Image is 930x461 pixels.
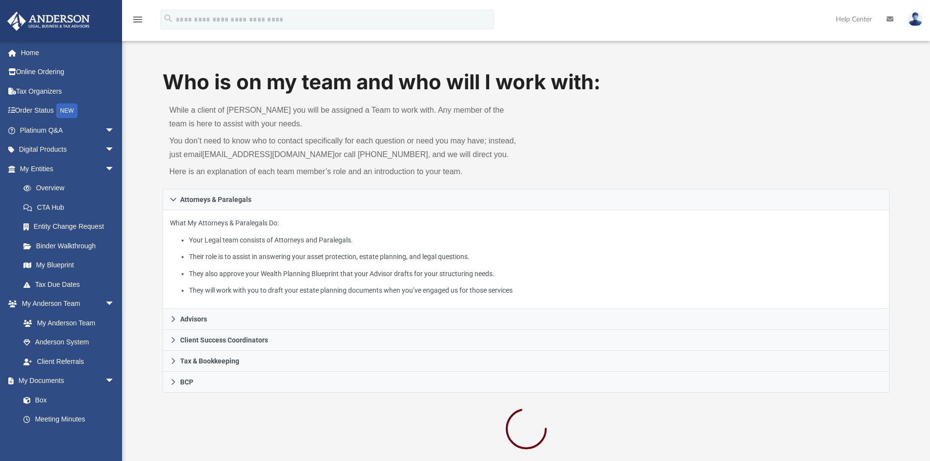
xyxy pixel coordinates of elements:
[180,316,207,322] span: Advisors
[7,140,129,160] a: Digital Productsarrow_drop_down
[14,236,129,256] a: Binder Walkthrough
[180,337,268,343] span: Client Success Coordinators
[14,333,124,352] a: Anderson System
[14,198,129,217] a: CTA Hub
[169,134,519,161] p: You don’t need to know who to contact specifically for each question or need you may have; instea...
[7,294,124,314] a: My Anderson Teamarrow_drop_down
[180,379,193,385] span: BCP
[169,165,519,179] p: Here is an explanation of each team member’s role and an introduction to your team.
[105,294,124,314] span: arrow_drop_down
[7,62,129,82] a: Online Ordering
[132,19,144,25] a: menu
[105,159,124,179] span: arrow_drop_down
[180,196,251,203] span: Attorneys & Paralegals
[105,120,124,140] span: arrow_drop_down
[170,217,883,297] p: What My Attorneys & Paralegals Do:
[189,251,882,263] li: Their role is to assist in answering your asset protection, estate planning, and legal questions.
[14,390,120,410] a: Box
[7,81,129,101] a: Tax Organizers
[163,309,890,330] a: Advisors
[7,101,129,121] a: Order StatusNEW
[14,217,129,237] a: Entity Change Request
[189,268,882,280] li: They also approve your Wealth Planning Blueprint that your Advisor drafts for your structuring ne...
[180,358,239,364] span: Tax & Bookkeeping
[14,179,129,198] a: Overview
[908,12,923,26] img: User Pic
[163,372,890,393] a: BCP
[189,284,882,297] li: They will work with you to draft your estate planning documents when you’ve engaged us for those ...
[163,351,890,372] a: Tax & Bookkeeping
[14,410,124,429] a: Meeting Minutes
[163,189,890,210] a: Attorneys & Paralegals
[7,43,129,62] a: Home
[169,103,519,131] p: While a client of [PERSON_NAME] you will be assigned a Team to work with. Any member of the team ...
[14,256,124,275] a: My Blueprint
[132,14,144,25] i: menu
[105,140,124,160] span: arrow_drop_down
[7,159,129,179] a: My Entitiesarrow_drop_down
[7,371,124,391] a: My Documentsarrow_drop_down
[163,330,890,351] a: Client Success Coordinators
[7,120,129,140] a: Platinum Q&Aarrow_drop_down
[14,275,129,294] a: Tax Due Dates
[202,150,334,159] a: [EMAIL_ADDRESS][DOMAIN_NAME]
[56,103,78,118] div: NEW
[14,352,124,371] a: Client Referrals
[189,234,882,246] li: Your Legal team consists of Attorneys and Paralegals.
[14,313,120,333] a: My Anderson Team
[105,371,124,391] span: arrow_drop_down
[163,210,890,309] div: Attorneys & Paralegals
[163,13,174,24] i: search
[4,12,93,31] img: Anderson Advisors Platinum Portal
[163,68,890,97] h1: Who is on my team and who will I work with:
